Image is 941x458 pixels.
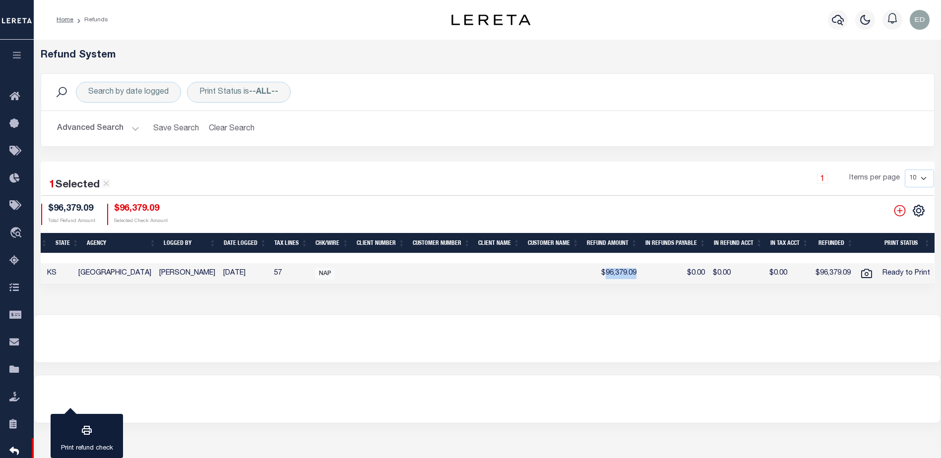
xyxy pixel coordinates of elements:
[48,204,95,215] h4: $96,379.09
[57,119,139,138] button: Advanced Search
[710,233,766,253] th: In Refund Acct: activate to sort column ascending
[709,263,765,285] td: $0.00
[9,227,25,240] i: travel_explore
[409,233,474,253] th: Customer Number: activate to sort column ascending
[451,14,531,25] img: logo-dark.svg
[220,233,270,253] th: Date Logged: activate to sort column ascending
[41,50,935,61] h5: Refund System
[817,173,828,184] a: 1
[766,233,813,253] th: In Tax Acct: activate to sort column ascending
[849,173,900,184] span: Items per page
[48,218,95,225] p: Total Refund Amount
[83,233,160,253] th: Agency: activate to sort column ascending
[474,233,524,253] th: Client Name: activate to sort column ascending
[812,263,855,285] td: $96,379.09
[49,177,111,193] div: Selected
[880,233,935,253] th: Print Status: activate to sort column ascending
[61,444,113,454] p: Print refund check
[73,15,108,24] li: Refunds
[270,263,311,285] td: 57
[353,233,409,253] th: Client Number: activate to sort column ascending
[205,119,259,138] button: Clear Search
[270,233,312,253] th: Tax Lines: activate to sort column ascending
[147,119,205,138] button: Save Search
[582,263,640,285] td: $96,379.09
[49,180,55,190] span: 1
[583,233,641,253] th: Refund Amount: activate to sort column ascending
[765,263,812,285] td: $0.00
[524,233,583,253] th: Customer Name: activate to sort column ascending
[315,268,335,280] span: NAP
[57,17,73,23] a: Home
[878,263,934,285] td: Ready to Print
[219,263,270,285] td: [DATE]
[74,263,155,285] td: [GEOGRAPHIC_DATA]
[312,233,353,253] th: Chk/Wire: activate to sort column ascending
[114,218,168,225] p: Selected Check Amount
[187,82,291,103] div: Print Status is
[249,88,278,96] b: --ALL--
[76,82,181,103] div: Search by date logged
[43,263,74,285] td: KS
[641,233,710,253] th: In Refunds Payable: activate to sort column ascending
[160,233,220,253] th: Logged By: activate to sort column ascending
[813,233,857,253] th: Refunded: activate to sort column ascending
[52,233,83,253] th: State: activate to sort column ascending
[910,10,930,30] img: svg+xml;base64,PHN2ZyB4bWxucz0iaHR0cDovL3d3dy53My5vcmcvMjAwMC9zdmciIHBvaW50ZXItZXZlbnRzPSJub25lIi...
[114,204,168,215] h4: $96,379.09
[155,263,219,285] td: [PERSON_NAME]
[640,263,709,285] td: $0.00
